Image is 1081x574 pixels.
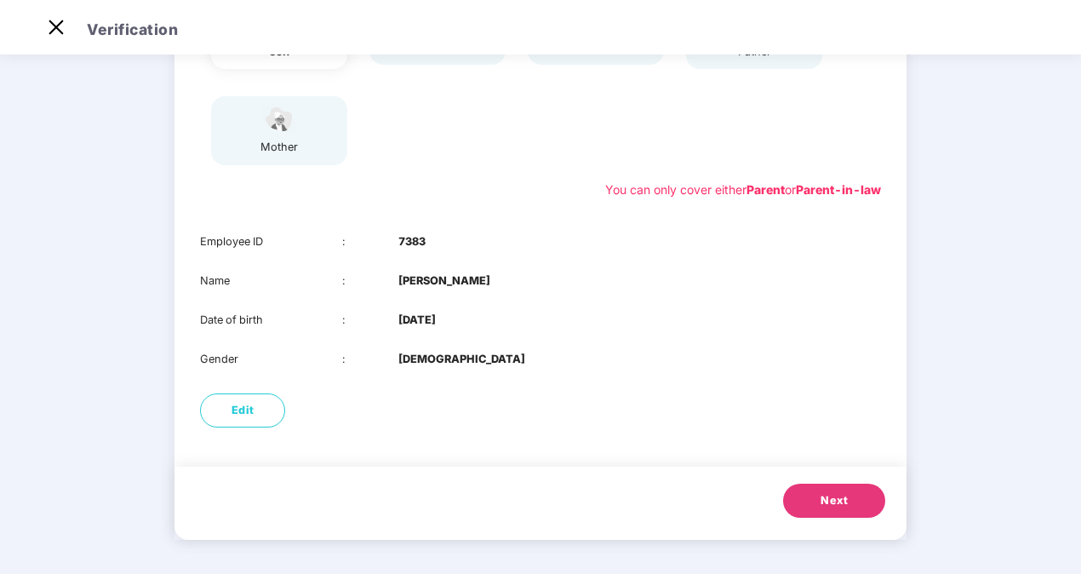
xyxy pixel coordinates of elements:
[200,351,342,368] div: Gender
[821,492,848,509] span: Next
[232,402,255,419] span: Edit
[398,312,436,329] b: [DATE]
[746,182,785,197] b: Parent
[398,233,426,250] b: 7383
[200,273,342,290] div: Name
[342,312,399,329] div: :
[258,105,300,135] img: svg+xml;base64,PHN2ZyB4bWxucz0iaHR0cDovL3d3dy53My5vcmcvMjAwMC9zdmciIHdpZHRoPSI1NCIgaGVpZ2h0PSIzOC...
[200,393,285,428] button: Edit
[342,233,399,250] div: :
[200,233,342,250] div: Employee ID
[398,351,525,368] b: [DEMOGRAPHIC_DATA]
[200,312,342,329] div: Date of birth
[342,273,399,290] div: :
[796,182,881,197] b: Parent-in-law
[258,139,300,156] div: mother
[605,181,881,199] div: You can only cover either or
[398,273,490,290] b: [PERSON_NAME]
[783,484,885,518] button: Next
[342,351,399,368] div: :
